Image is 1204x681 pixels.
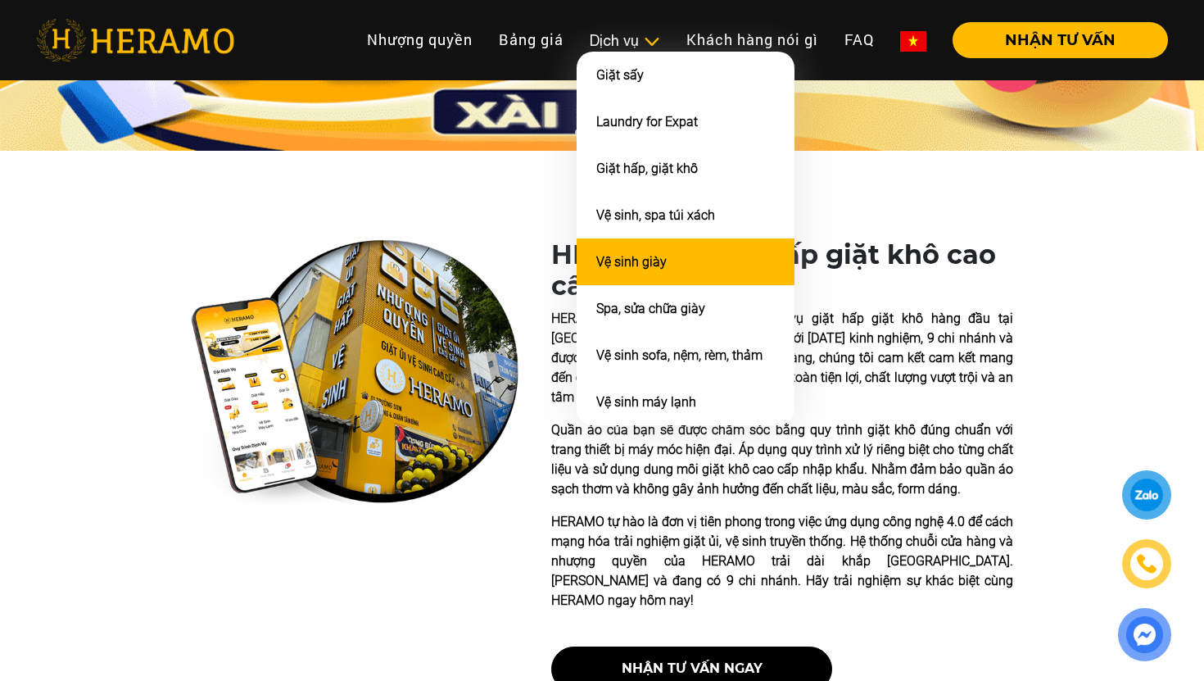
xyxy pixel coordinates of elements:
h1: HERAMO - Giặt hấp giặt khô cao cấp 4.0 [551,239,1013,302]
p: HERAMO - Địa chỉ tin cậy cho dịch vụ giặt hấp giặt khô hàng đầu tại [GEOGRAPHIC_DATA]. [PERSON_NA... [551,309,1013,407]
a: Laundry for Expat [596,114,698,129]
img: heramo-quality-banner [191,239,518,508]
button: 1 [569,128,586,144]
a: Vệ sinh máy lạnh [596,394,696,410]
a: Vệ sinh giày [596,254,667,270]
a: Nhượng quyền [354,22,486,57]
a: Vệ sinh sofa, nệm, rèm, thảm [596,347,763,363]
a: Bảng giá [486,22,577,57]
p: HERAMO tự hào là đơn vị tiên phong trong việc ứng dụng công nghệ 4.0 để cách mạng hóa trải nghiệm... [551,512,1013,611]
p: Quần áo của bạn sẽ được chăm sóc bằng quy trình giặt khô đúng chuẩn với trang thiết bị máy móc hi... [551,420,1013,499]
a: Vệ sinh, spa túi xách [596,207,715,223]
div: Dịch vụ [590,30,660,52]
button: NHẬN TƯ VẤN [953,22,1168,58]
img: phone-icon [1137,554,1156,574]
a: NHẬN TƯ VẤN [939,33,1168,48]
a: Khách hàng nói gì [673,22,831,57]
a: FAQ [831,22,887,57]
a: Giặt hấp, giặt khô [596,161,698,176]
a: phone-icon [1122,539,1170,588]
a: Spa, sửa chữa giày [596,301,705,316]
img: vn-flag.png [900,31,926,52]
img: subToggleIcon [643,34,660,50]
a: Giặt sấy [596,67,644,83]
img: heramo-logo.png [36,19,234,61]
